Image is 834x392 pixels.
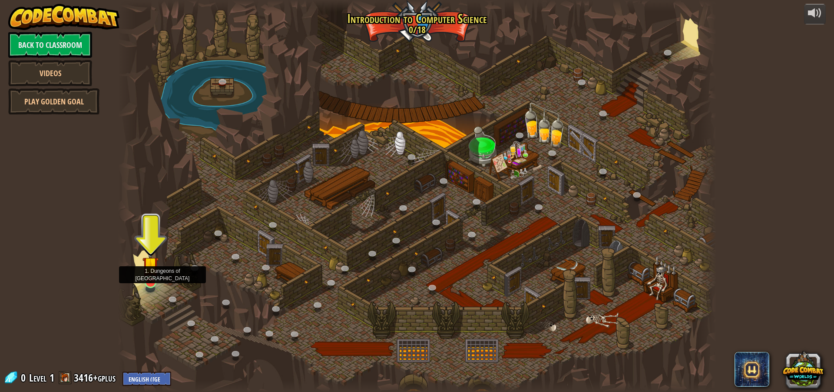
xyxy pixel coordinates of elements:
[29,371,46,385] span: Level
[8,4,119,30] img: CodeCombat - Learn how to code by playing a game
[21,371,28,385] span: 0
[804,4,826,24] button: Adjust volume
[8,88,99,114] a: Play Golden Goal
[74,371,118,385] a: 3416+gplus
[142,246,159,283] img: level-banner-started.png
[8,60,92,86] a: Videos
[50,371,54,385] span: 1
[8,32,92,58] a: Back to Classroom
